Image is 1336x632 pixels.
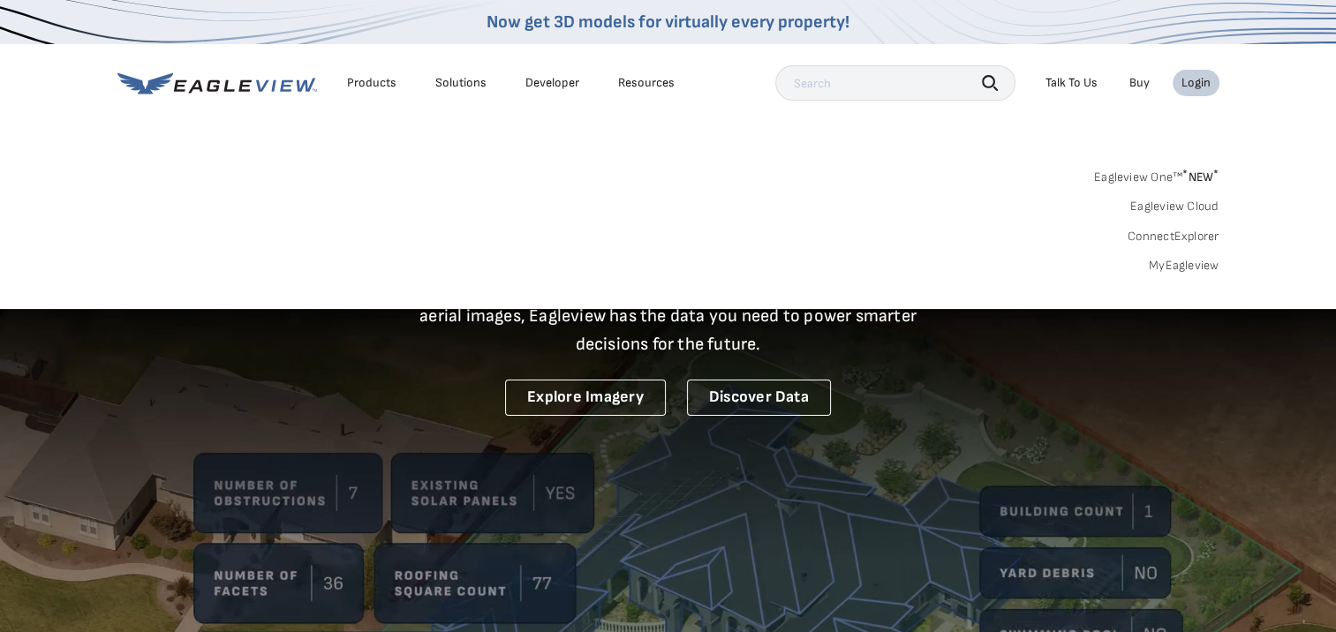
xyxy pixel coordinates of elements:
a: Now get 3D models for virtually every property! [487,11,849,33]
div: Login [1181,75,1211,91]
a: MyEagleview [1149,258,1219,274]
p: A new era starts here. Built on more than 3.5 billion high-resolution aerial images, Eagleview ha... [398,274,939,358]
a: Discover Data [687,380,831,416]
a: Developer [525,75,579,91]
div: Solutions [435,75,487,91]
div: Products [347,75,396,91]
div: Resources [618,75,675,91]
div: Talk To Us [1045,75,1098,91]
span: NEW [1182,169,1219,184]
input: Search [775,65,1015,101]
a: ConnectExplorer [1128,229,1219,245]
a: Explore Imagery [505,380,666,416]
a: Buy [1129,75,1150,91]
a: Eagleview Cloud [1130,199,1219,214]
a: Eagleview One™*NEW* [1094,164,1219,184]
